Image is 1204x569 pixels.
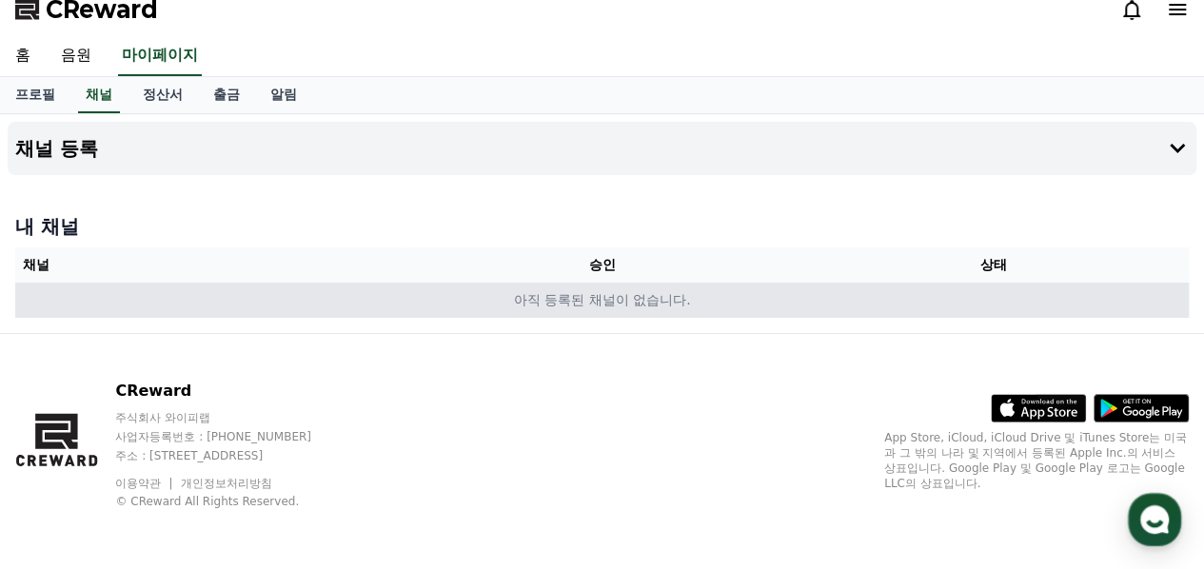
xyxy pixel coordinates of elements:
a: 알림 [255,77,312,113]
span: 대화 [174,441,197,456]
p: CReward [115,380,347,402]
th: 승인 [406,247,798,283]
a: 대화 [126,411,246,459]
button: 채널 등록 [8,122,1196,175]
a: 홈 [6,411,126,459]
a: 이용약관 [115,477,175,490]
a: 음원 [46,36,107,76]
a: 설정 [246,411,365,459]
span: 설정 [294,440,317,455]
span: 홈 [60,440,71,455]
p: 사업자등록번호 : [PHONE_NUMBER] [115,429,347,444]
a: 채널 [78,77,120,113]
th: 채널 [15,247,406,283]
a: 마이페이지 [118,36,202,76]
p: App Store, iCloud, iCloud Drive 및 iTunes Store는 미국과 그 밖의 나라 및 지역에서 등록된 Apple Inc.의 서비스 상표입니다. Goo... [884,430,1189,491]
p: 주식회사 와이피랩 [115,410,347,425]
th: 상태 [798,247,1189,283]
a: 출금 [198,77,255,113]
a: 개인정보처리방침 [181,477,272,490]
p: © CReward All Rights Reserved. [115,494,347,509]
p: 주소 : [STREET_ADDRESS] [115,448,347,463]
td: 아직 등록된 채널이 없습니다. [15,283,1189,318]
h4: 채널 등록 [15,138,98,159]
a: 정산서 [128,77,198,113]
h4: 내 채널 [15,213,1189,240]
